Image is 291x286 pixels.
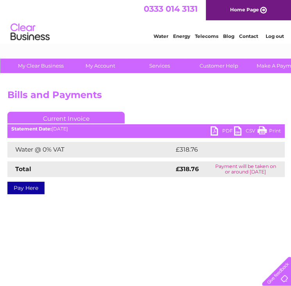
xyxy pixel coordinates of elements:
[11,126,52,132] b: Statement Date:
[187,59,251,73] a: Customer Help
[10,20,50,44] img: logo.png
[173,33,190,39] a: Energy
[144,4,198,14] a: 0333 014 3131
[7,112,125,123] a: Current Invoice
[195,33,218,39] a: Telecoms
[257,126,281,138] a: Print
[234,126,257,138] a: CSV
[154,33,168,39] a: Water
[9,59,73,73] a: My Clear Business
[211,126,234,138] a: PDF
[223,33,234,39] a: Blog
[15,165,31,173] strong: Total
[7,142,174,157] td: Water @ 0% VAT
[176,165,199,173] strong: £318.76
[68,59,132,73] a: My Account
[239,33,258,39] a: Contact
[7,182,45,194] a: Pay Here
[206,161,285,177] td: Payment will be taken on or around [DATE]
[265,33,284,39] a: Log out
[7,126,285,132] div: [DATE]
[174,142,270,157] td: £318.76
[127,59,192,73] a: Services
